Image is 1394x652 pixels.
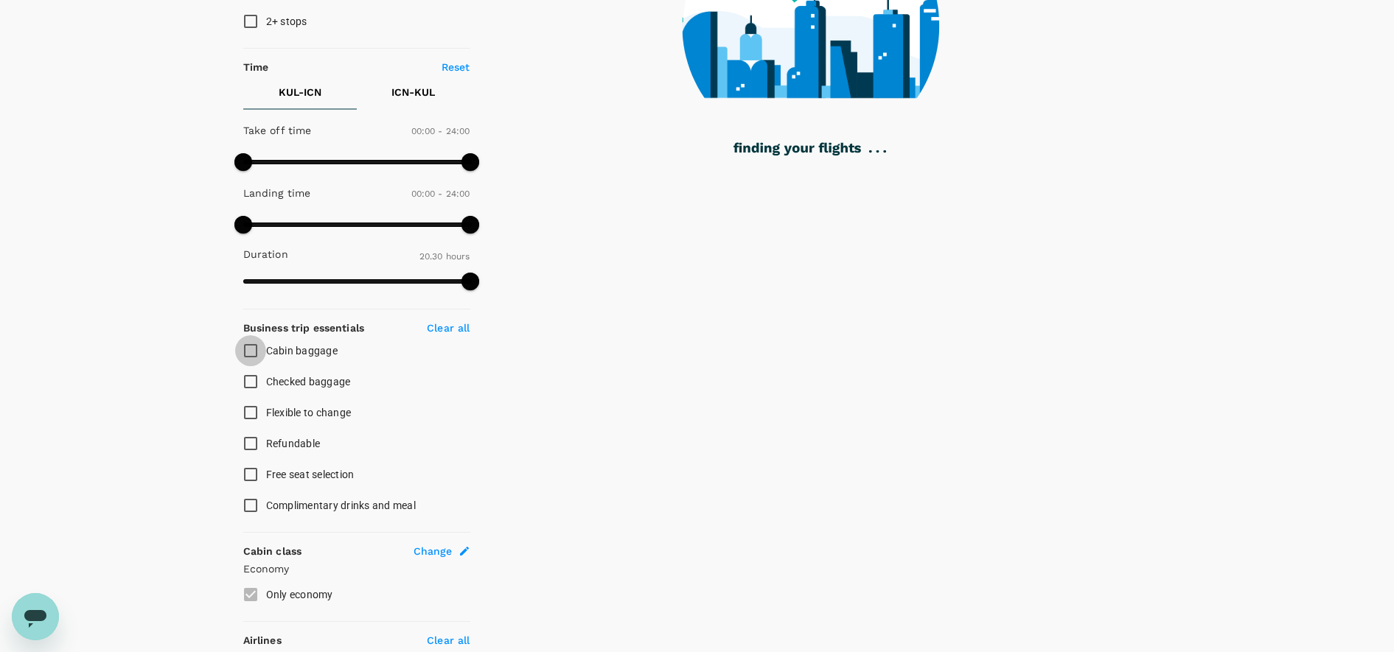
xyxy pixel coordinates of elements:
g: . [876,150,879,153]
g: . [883,150,886,153]
p: Clear all [427,633,470,648]
span: Change [414,544,453,558]
p: Duration [243,247,288,262]
strong: Airlines [243,634,282,646]
span: Only economy [266,589,333,600]
strong: Cabin class [243,545,302,557]
span: Complimentary drinks and meal [266,499,416,511]
span: Free seat selection [266,469,355,480]
span: Checked baggage [266,376,351,388]
p: Take off time [243,123,312,138]
p: Clear all [427,320,470,335]
p: Reset [442,60,470,74]
span: 20.30 hours [419,251,470,262]
span: Flexible to change [266,407,352,418]
span: 00:00 - 24:00 [411,189,470,199]
p: Time [243,60,269,74]
g: finding your flights [733,143,861,156]
g: . [869,150,872,153]
span: 00:00 - 24:00 [411,126,470,136]
p: KUL - ICN [279,85,321,99]
iframe: Button to launch messaging window [12,593,59,640]
p: Landing time [243,186,311,200]
p: ICN - KUL [391,85,435,99]
span: Refundable [266,438,321,449]
p: Economy [243,561,470,576]
strong: Business trip essentials [243,322,365,334]
span: 2+ stops [266,15,307,27]
span: Cabin baggage [266,345,338,357]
